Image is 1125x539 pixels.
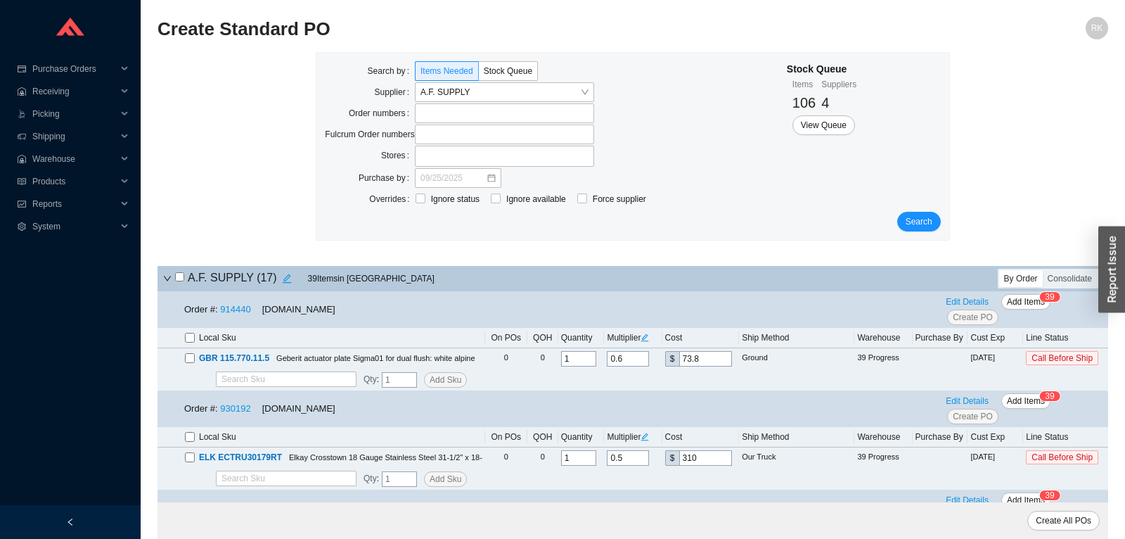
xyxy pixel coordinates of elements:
span: : [364,372,379,388]
button: Create All POs [1027,511,1100,531]
th: Line Status [1023,427,1108,448]
span: 39 Item s in [GEOGRAPHIC_DATA] [308,272,435,286]
span: 3 [1045,490,1050,500]
span: : [364,471,379,487]
th: QOH [527,328,558,348]
span: Stock Queue [484,66,532,76]
span: read [17,177,27,186]
div: Consolidate [1043,270,1097,287]
span: Edit Details [946,394,989,408]
td: 0 [527,448,558,469]
span: 9 [1050,292,1055,302]
span: Call Before Ship [1026,351,1098,365]
th: Ship Method [739,427,854,448]
th: Cost [662,328,740,348]
label: Search by [368,61,415,81]
button: Add Sku [424,471,467,487]
span: 106 [792,95,816,110]
span: View Queue [801,118,847,132]
button: Add Items [1001,294,1050,310]
button: Edit Details [940,493,994,508]
label: Supplier: [375,82,415,102]
span: GBR 115.770.11.5 [199,353,269,363]
td: 39 Progress [854,448,912,469]
span: Local Sku [199,430,236,444]
th: Purchase By [913,328,968,348]
button: Add Items [1001,393,1050,409]
th: Ship Method [739,328,854,348]
div: $ [665,450,679,466]
span: setting [17,222,27,231]
td: 0 [485,448,527,469]
td: 39 Progress [854,348,912,369]
th: Cust Exp [967,427,1023,448]
input: 1 [382,471,417,487]
th: QOH [527,427,558,448]
div: Suppliers [821,77,856,91]
a: 914440 [220,304,250,315]
div: Items [792,77,816,91]
sup: 39 [1039,292,1060,302]
span: Purchase Orders [32,58,117,80]
span: Reports [32,193,117,215]
h2: Create Standard PO [157,17,870,42]
th: Purchase By [913,427,968,448]
div: Multiplier [607,430,659,444]
span: Products [32,170,117,193]
span: Call Before Ship [1026,450,1098,464]
sup: 39 [1039,391,1060,401]
span: Qty [364,474,377,483]
td: 0 [485,348,527,369]
span: edit [641,334,649,342]
span: Edit Details [946,295,989,309]
span: Add Items [1007,295,1045,309]
input: 1 [382,372,417,388]
th: Warehouse [854,427,912,448]
div: Multiplier [607,331,659,345]
span: Ignore status [425,192,485,206]
label: Order numbers [349,103,415,123]
span: left [66,518,75,526]
span: Receiving [32,80,117,103]
td: [DATE] [967,448,1023,469]
span: Add Items [1007,493,1045,507]
span: Create All POs [1036,514,1091,528]
td: Ground [739,348,854,369]
span: Items Needed [420,66,473,76]
span: [DOMAIN_NAME] [262,403,335,414]
button: Edit Details [940,294,994,310]
span: 9 [1050,490,1055,500]
button: Add Items [1001,493,1050,508]
span: Search [906,215,932,229]
span: 3 [1045,391,1050,401]
th: Quantity [558,427,605,448]
th: Quantity [558,328,605,348]
h4: A.F. SUPPLY [175,269,297,288]
span: Picking [32,103,117,125]
span: Shipping [32,125,117,148]
label: Stores [381,146,415,165]
sup: 39 [1039,490,1060,500]
div: $ [665,351,679,367]
span: credit-card [17,65,27,73]
span: 3 [1045,292,1050,302]
span: A.F. SUPPLY [420,83,589,101]
th: Line Status [1023,328,1108,348]
td: Our Truck [739,448,854,469]
span: [DOMAIN_NAME] [262,304,335,315]
a: 930192 [220,403,250,414]
button: Search [897,212,941,232]
span: Geberit actuator plate Sigma01 for dual flush: white alpine [276,354,475,362]
label: Overrides [369,189,415,209]
th: On POs [485,328,527,348]
span: ELK ECTRU30179RT [199,452,282,462]
button: Add Sku [424,372,467,388]
span: Ignore available [501,192,572,206]
span: Elkay Crosstown 18 Gauge Stainless Steel 31-1/2" x 18-1/2" x 9", Single Bowl Undermount Sink [289,453,617,462]
label: Fulcrum Order numbers [325,125,415,144]
th: On POs [485,427,527,448]
span: Warehouse [32,148,117,170]
span: Edit Details [946,493,989,507]
span: Qty [364,374,377,384]
button: Edit Details [940,393,994,409]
